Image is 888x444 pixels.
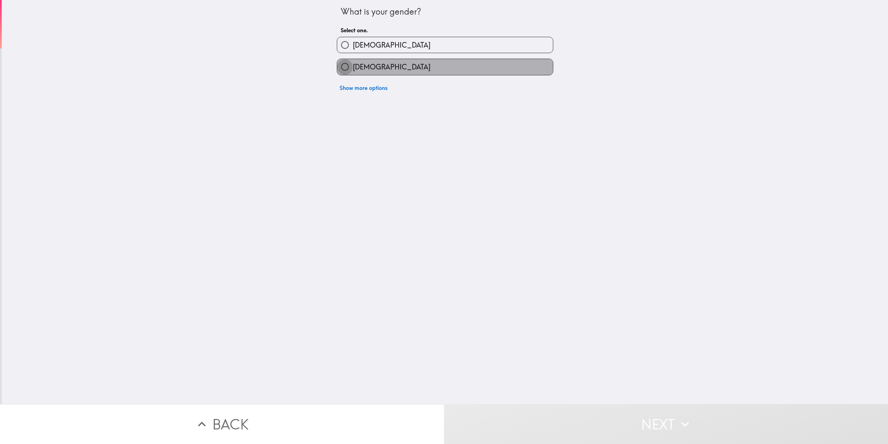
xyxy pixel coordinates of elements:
[353,62,430,72] span: [DEMOGRAPHIC_DATA]
[353,40,430,50] span: [DEMOGRAPHIC_DATA]
[337,37,553,53] button: [DEMOGRAPHIC_DATA]
[341,6,549,18] div: What is your gender?
[444,404,888,444] button: Next
[337,59,553,75] button: [DEMOGRAPHIC_DATA]
[337,81,390,95] button: Show more options
[341,26,549,34] h6: Select one.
